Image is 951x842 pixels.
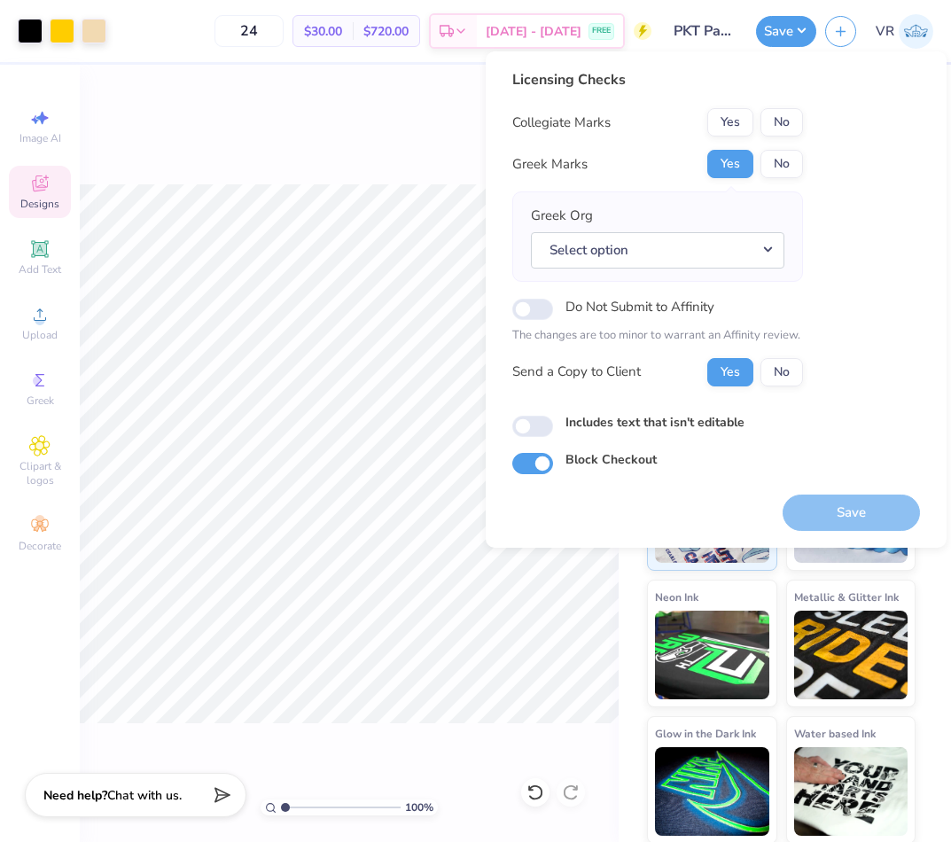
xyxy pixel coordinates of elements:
span: [DATE] - [DATE] [486,22,581,41]
span: $30.00 [304,22,342,41]
button: No [760,150,803,178]
div: Greek Marks [512,154,588,175]
button: Yes [707,150,753,178]
span: Chat with us. [107,787,182,804]
span: Upload [22,328,58,342]
span: Decorate [19,539,61,553]
img: Val Rhey Lodueta [899,14,933,49]
input: Untitled Design [660,13,747,49]
label: Block Checkout [565,450,657,469]
span: Image AI [19,131,61,145]
label: Greek Org [531,206,593,226]
span: VR [876,21,894,42]
span: FREE [592,25,611,37]
img: Water based Ink [794,747,908,836]
button: Yes [707,108,753,136]
button: No [760,358,803,386]
input: – – [214,15,284,47]
span: Neon Ink [655,588,698,606]
p: The changes are too minor to warrant an Affinity review. [512,327,803,345]
span: Water based Ink [794,724,876,743]
strong: Need help? [43,787,107,804]
span: Clipart & logos [9,459,71,487]
span: Designs [20,197,59,211]
button: Select option [531,232,784,269]
span: $720.00 [363,22,409,41]
span: 100 % [405,799,433,815]
div: Collegiate Marks [512,113,611,133]
span: Greek [27,394,54,408]
img: Metallic & Glitter Ink [794,611,908,699]
div: Licensing Checks [512,69,803,90]
img: Neon Ink [655,611,769,699]
span: Add Text [19,262,61,277]
a: VR [876,14,933,49]
span: Glow in the Dark Ink [655,724,756,743]
div: Send a Copy to Client [512,362,641,382]
button: Yes [707,358,753,386]
span: Metallic & Glitter Ink [794,588,899,606]
button: Save [756,16,816,47]
label: Do Not Submit to Affinity [565,295,714,318]
button: No [760,108,803,136]
img: Glow in the Dark Ink [655,747,769,836]
label: Includes text that isn't editable [565,413,744,432]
